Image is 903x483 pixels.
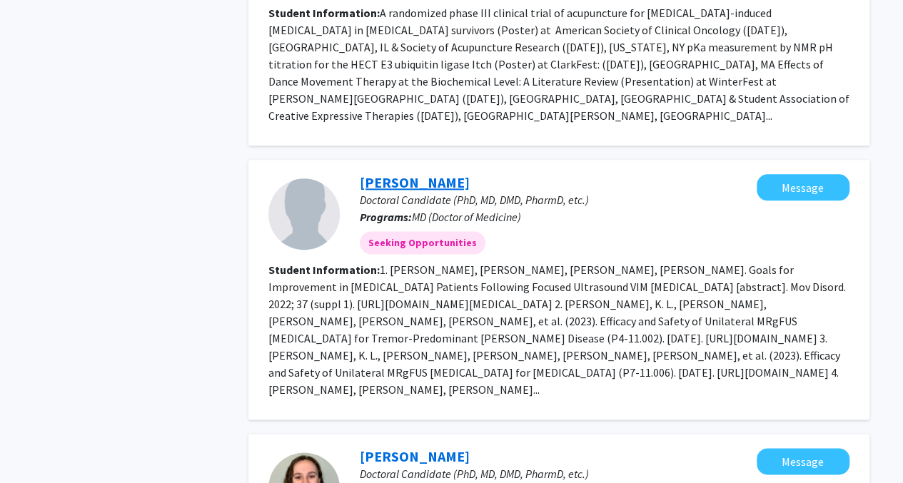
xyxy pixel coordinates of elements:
[268,6,380,20] b: Student Information:
[360,193,589,207] span: Doctoral Candidate (PhD, MD, DMD, PharmD, etc.)
[360,173,470,191] a: [PERSON_NAME]
[268,263,846,397] fg-read-more: 1. [PERSON_NAME], [PERSON_NAME], [PERSON_NAME], [PERSON_NAME]. Goals for Improvement in [MEDICAL_...
[11,419,61,472] iframe: Chat
[412,210,521,224] span: MD (Doctor of Medicine)
[268,263,380,277] b: Student Information:
[757,174,849,200] button: Message Lauren O'Brien
[268,6,849,123] fg-read-more: A randomized phase III clinical trial of acupuncture for [MEDICAL_DATA]-induced [MEDICAL_DATA] in...
[757,448,849,474] button: Message Christina Mangano
[360,210,412,224] b: Programs:
[360,231,485,254] mat-chip: Seeking Opportunities
[360,447,470,465] a: [PERSON_NAME]
[360,467,589,481] span: Doctoral Candidate (PhD, MD, DMD, PharmD, etc.)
